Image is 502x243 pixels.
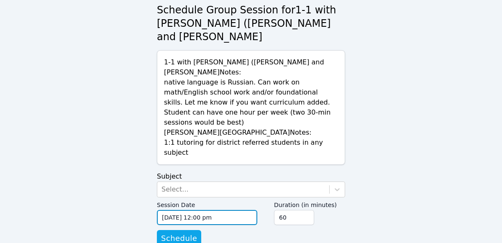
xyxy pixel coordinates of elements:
[164,77,338,128] p: native language is Russian. Can work on math/English school work and/or foundational skills. Let ...
[274,197,345,210] label: Duration (in minutes)
[157,197,257,210] label: Session Date
[164,128,312,136] span: [PERSON_NAME][GEOGRAPHIC_DATA] Notes:
[157,172,182,180] label: Subject
[164,138,338,158] p: 1:1 tutoring for district referred students in any subject
[157,3,345,43] h2: Schedule Group Session for 1-1 with [PERSON_NAME] ([PERSON_NAME] and [PERSON_NAME]
[161,184,189,194] div: Select...
[164,58,324,76] span: 1-1 with [PERSON_NAME] ([PERSON_NAME] and [PERSON_NAME] Notes:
